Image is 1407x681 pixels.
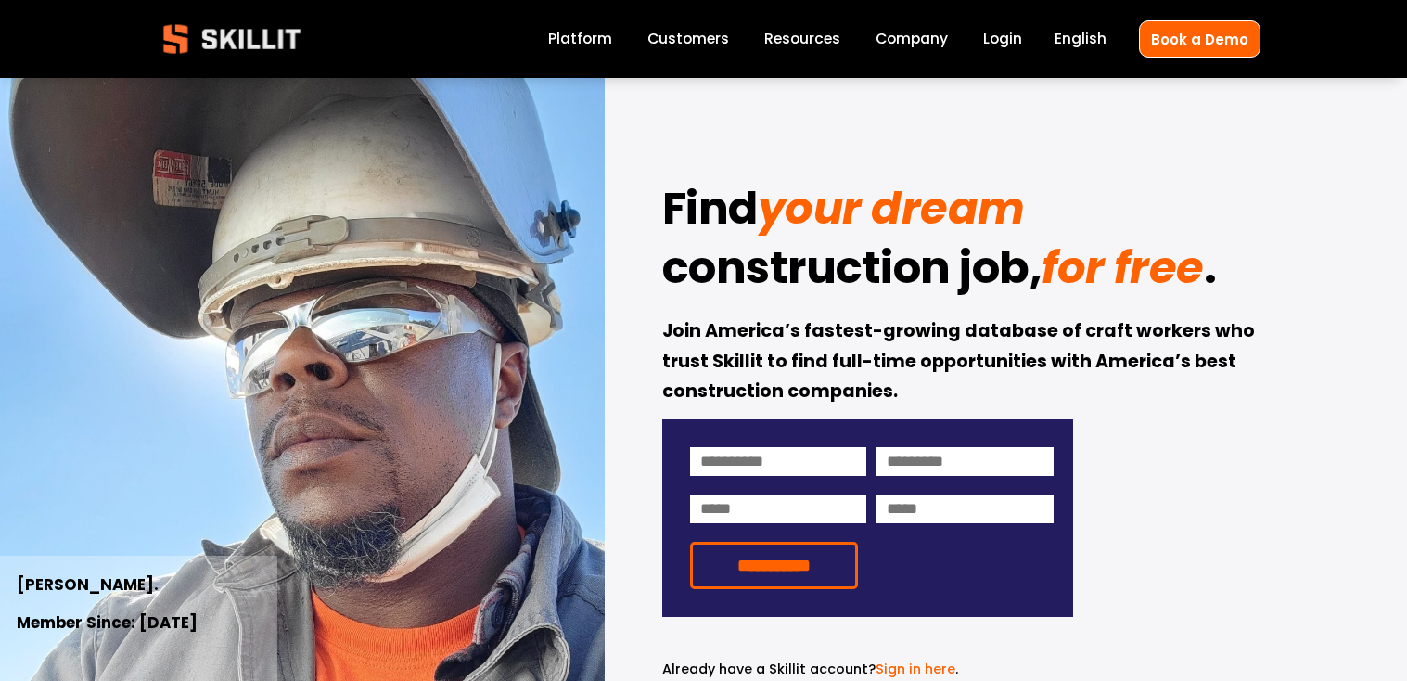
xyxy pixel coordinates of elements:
a: folder dropdown [764,27,840,52]
strong: Join America’s fastest-growing database of craft workers who trust Skillit to find full-time oppo... [662,317,1259,408]
a: Sign in here [876,660,955,678]
span: Resources [764,28,840,49]
a: Login [983,27,1022,52]
span: English [1055,28,1106,49]
em: your dream [758,177,1025,239]
strong: construction job, [662,234,1042,310]
a: Platform [548,27,612,52]
a: Customers [647,27,729,52]
div: language picker [1055,27,1106,52]
span: Already have a Skillit account? [662,660,876,678]
strong: . [1204,234,1217,310]
a: Company [876,27,948,52]
p: . [662,659,1073,680]
img: Skillit [147,11,316,67]
em: for free [1042,237,1203,299]
strong: Find [662,174,758,251]
a: Book a Demo [1139,20,1260,57]
strong: Member Since: [DATE] [17,610,198,637]
strong: [PERSON_NAME]. [17,572,159,599]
